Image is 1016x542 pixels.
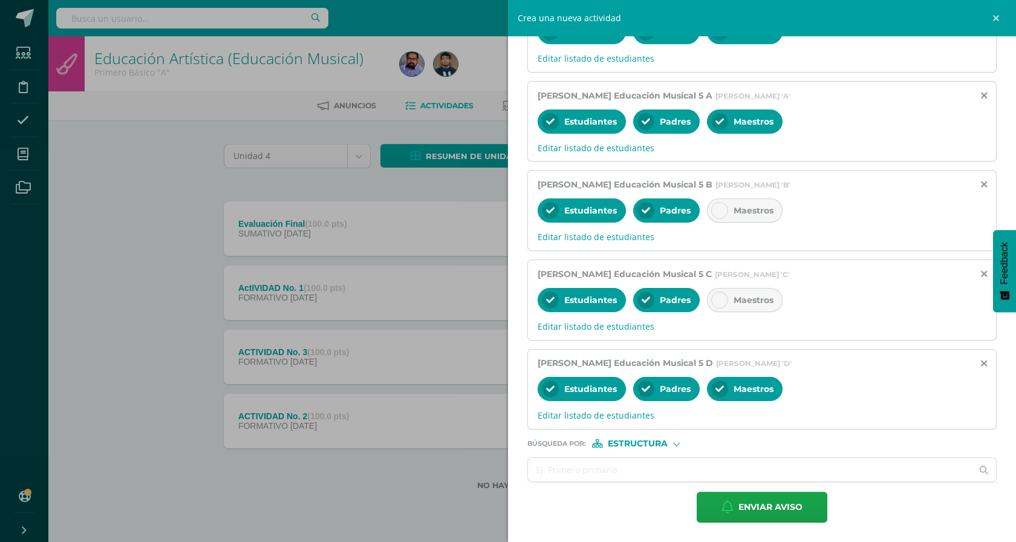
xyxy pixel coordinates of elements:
[528,458,972,482] input: Ej. Primero primaria
[734,205,773,216] span: Maestros
[608,440,668,447] span: Estructura
[734,116,773,127] span: Maestros
[538,53,986,64] span: Editar listado de estudiantes
[564,295,617,305] span: Estudiantes
[697,492,827,523] button: Enviar aviso
[715,180,790,189] span: [PERSON_NAME] 'B'
[564,205,617,216] span: Estudiantes
[734,384,773,394] span: Maestros
[660,205,691,216] span: Padres
[999,242,1010,284] span: Feedback
[734,295,773,305] span: Maestros
[538,142,986,154] span: Editar listado de estudiantes
[660,116,691,127] span: Padres
[538,358,713,368] span: [PERSON_NAME] Educación Musical 5 D
[564,116,617,127] span: Estudiantes
[993,230,1016,312] button: Feedback - Mostrar encuesta
[738,492,803,522] span: Enviar aviso
[660,295,691,305] span: Padres
[527,440,586,447] span: Búsqueda por :
[538,269,712,279] span: [PERSON_NAME] Educación Musical 5 C
[538,231,986,243] span: Editar listado de estudiantes
[660,384,691,394] span: Padres
[564,384,617,394] span: Estudiantes
[715,91,790,100] span: [PERSON_NAME] 'A'
[716,359,792,368] span: [PERSON_NAME] 'D'
[538,321,986,332] span: Editar listado de estudiantes
[538,179,712,190] span: [PERSON_NAME] Educación Musical 5 B
[538,90,712,101] span: [PERSON_NAME] Educación Musical 5 A
[715,270,790,279] span: [PERSON_NAME] 'C'
[592,439,683,448] div: [object Object]
[538,410,986,421] span: Editar listado de estudiantes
